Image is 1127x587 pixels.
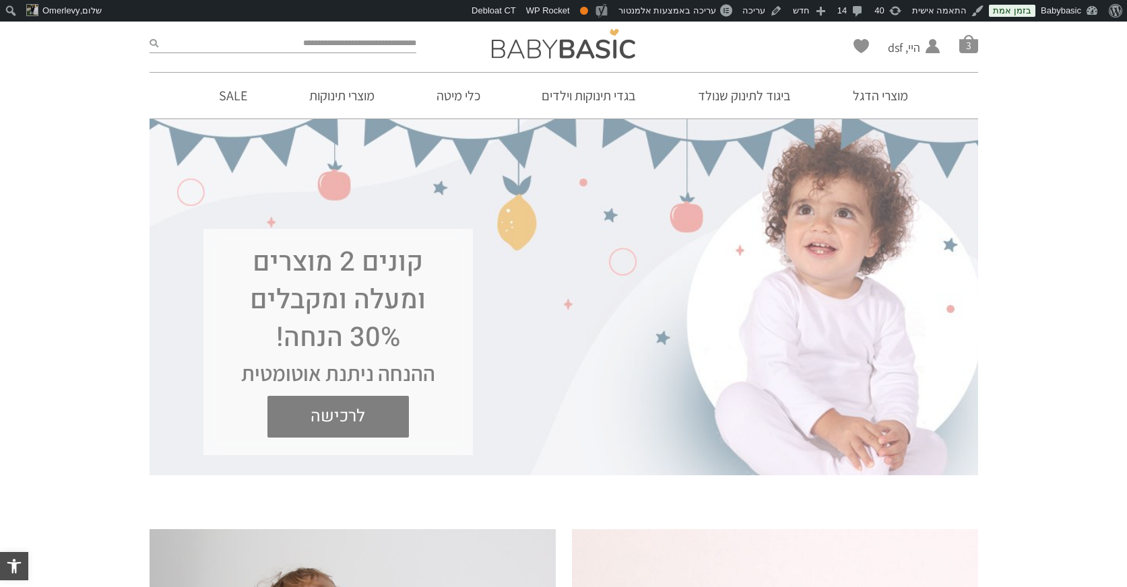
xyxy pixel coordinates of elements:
h1: קונים 2 מוצרים ומעלה ומקבלים 30% הנחה! [230,244,446,357]
a: SALE [199,73,267,118]
span: עריכה באמצעות אלמנטור [618,5,716,15]
a: בזמן אמת [989,5,1035,17]
div: ההנחה ניתנת אוטומטית [230,357,446,389]
div: תקין [580,7,588,15]
a: Wishlist [854,39,869,53]
a: מוצרי הדגל [833,73,928,118]
span: לרכישה [278,396,399,438]
a: ביגוד לתינוק שנולד [678,73,811,118]
span: החשבון שלי [888,56,920,73]
span: סל קניות [959,34,978,53]
span: Wishlist [854,39,869,58]
a: סל קניות3 [959,34,978,53]
span: Omerlevy [42,5,80,15]
img: Baby Basic בגדי תינוקות וילדים אונליין [492,29,635,59]
a: מוצרי תינוקות [289,73,395,118]
a: בגדי תינוקות וילדים [521,73,656,118]
a: כלי מיטה [416,73,501,118]
a: לרכישה [267,396,409,438]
